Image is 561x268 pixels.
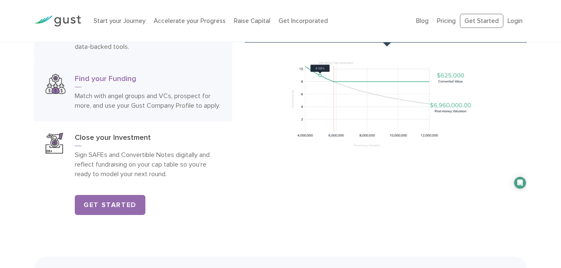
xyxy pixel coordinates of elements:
a: Find Your FundingFind your FundingMatch with angel groups and VCs, prospect for more, and use you... [34,63,232,121]
a: Accelerate your Progress [154,17,226,25]
img: Find Your Funding [46,74,66,94]
p: Match with angel groups and VCs, prospect for more, and use your Gust Company Profile to apply. [75,91,221,110]
a: Raise Capital [234,17,270,25]
a: Get Started [75,195,145,215]
h3: Close your Investment [75,133,221,146]
p: Sign SAFEs and Convertible Notes digitally and reflect fundraising on your cap table so you’re re... [75,150,221,179]
h3: Find your Funding [75,74,221,87]
img: Close Your Investment [46,133,63,154]
a: Start your Journey [94,17,145,25]
a: Get Incorporated [279,17,328,25]
a: Close Your InvestmentClose your InvestmentSign SAFEs and Convertible Notes digitally and reflect ... [34,121,232,190]
a: Blog [416,17,429,25]
a: Login [508,17,523,25]
a: Get Started [460,14,503,28]
img: Gust Logo [34,15,81,27]
a: Pricing [437,17,456,25]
